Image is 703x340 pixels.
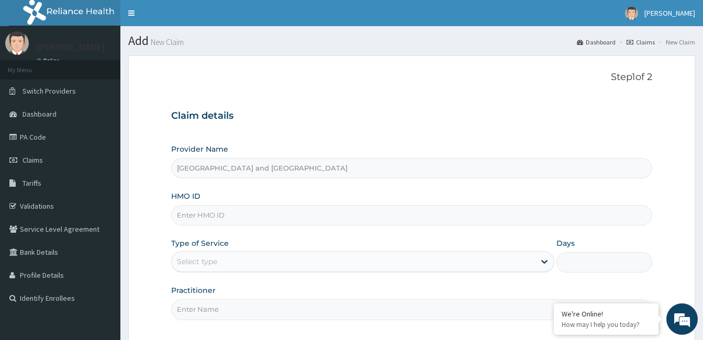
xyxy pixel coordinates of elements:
[625,7,638,20] img: User Image
[171,191,200,201] label: HMO ID
[171,72,652,83] p: Step 1 of 2
[562,320,651,329] p: How may I help you today?
[5,31,29,55] img: User Image
[644,8,695,18] span: [PERSON_NAME]
[128,34,695,48] h1: Add
[23,155,43,165] span: Claims
[23,178,41,188] span: Tariffs
[171,144,228,154] label: Provider Name
[171,299,652,320] input: Enter Name
[577,38,616,47] a: Dashboard
[37,42,105,52] p: [PERSON_NAME]
[177,256,217,267] div: Select type
[171,285,216,296] label: Practitioner
[23,109,57,119] span: Dashboard
[23,86,76,96] span: Switch Providers
[171,238,229,248] label: Type of Service
[627,38,655,47] a: Claims
[562,309,651,319] div: We're Online!
[149,38,184,46] small: New Claim
[556,238,575,248] label: Days
[171,110,652,122] h3: Claim details
[171,205,652,225] input: Enter HMO ID
[37,57,62,64] a: Online
[656,38,695,47] li: New Claim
